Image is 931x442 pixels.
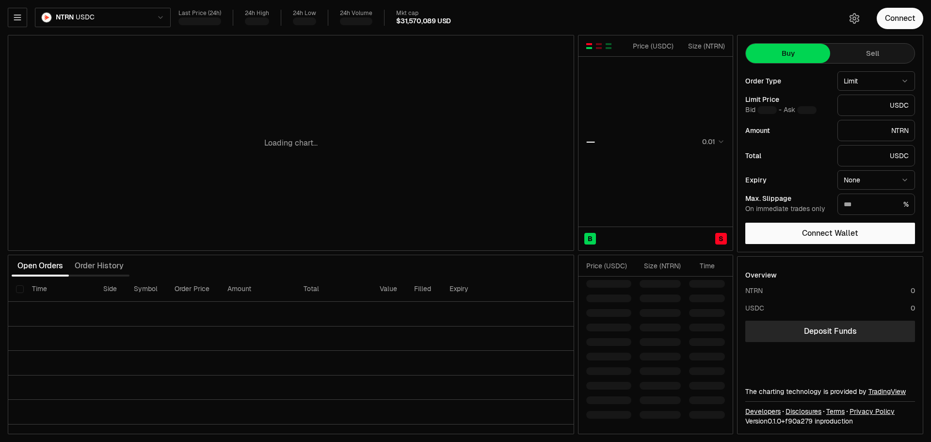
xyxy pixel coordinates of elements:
div: NTRN [837,120,915,141]
div: USDC [745,303,764,313]
th: Value [372,277,406,302]
div: $31,570,089 USD [396,17,451,26]
a: Privacy Policy [850,407,895,416]
a: Deposit Funds [745,321,915,342]
a: Developers [745,407,781,416]
div: Last Price (24h) [178,10,221,17]
div: — [586,135,595,148]
button: Buy [746,44,830,63]
div: Order Type [745,78,830,84]
p: Loading chart... [264,137,318,149]
span: Ask [784,106,817,115]
div: Expiry [745,177,830,183]
a: TradingView [868,387,906,396]
div: Size ( NTRN ) [640,261,681,271]
div: NTRN [745,286,763,295]
th: Total [296,277,372,302]
th: Amount [220,277,296,302]
div: 0 [911,286,915,295]
div: Version 0.1.0 + in production [745,416,915,426]
th: Expiry [442,277,510,302]
th: Order Price [167,277,220,302]
button: Limit [837,71,915,91]
div: USDC [837,95,915,116]
div: 0 [911,303,915,313]
div: Mkt cap [396,10,451,17]
div: USDC [837,145,915,166]
span: USDC [76,13,94,22]
a: Disclosures [786,407,821,416]
div: Price ( USDC ) [630,41,674,51]
div: Price ( USDC ) [586,261,631,271]
div: The charting technology is provided by [745,387,915,396]
button: Connect [877,8,923,29]
span: S [719,234,723,244]
th: Time [24,277,95,302]
button: Sell [830,44,915,63]
div: On immediate trades only [745,205,830,213]
th: Symbol [126,277,167,302]
span: f90a27969576fd5be9b9f463c4a11872d8166620 [785,417,813,426]
span: B [588,234,593,244]
button: Connect Wallet [745,223,915,244]
button: Show Sell Orders Only [595,42,603,50]
button: 0.01 [699,136,725,147]
div: Time [689,261,715,271]
a: Terms [826,407,845,416]
div: Size ( NTRN ) [682,41,725,51]
th: Filled [406,277,442,302]
button: None [837,170,915,190]
div: Overview [745,270,777,280]
div: 24h Low [293,10,316,17]
div: Max. Slippage [745,195,830,202]
div: Limit Price [745,96,830,103]
button: Open Orders [12,256,69,276]
div: Amount [745,127,830,134]
div: Total [745,152,830,159]
button: Show Buy and Sell Orders [585,42,593,50]
div: 24h Volume [340,10,372,17]
th: Side [96,277,126,302]
span: NTRN [56,13,74,22]
div: % [837,194,915,215]
button: Order History [69,256,129,276]
button: Select all [16,285,24,293]
button: Show Buy Orders Only [605,42,612,50]
div: 24h High [245,10,269,17]
span: Bid - [745,106,782,115]
img: NTRN Logo [42,13,51,22]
